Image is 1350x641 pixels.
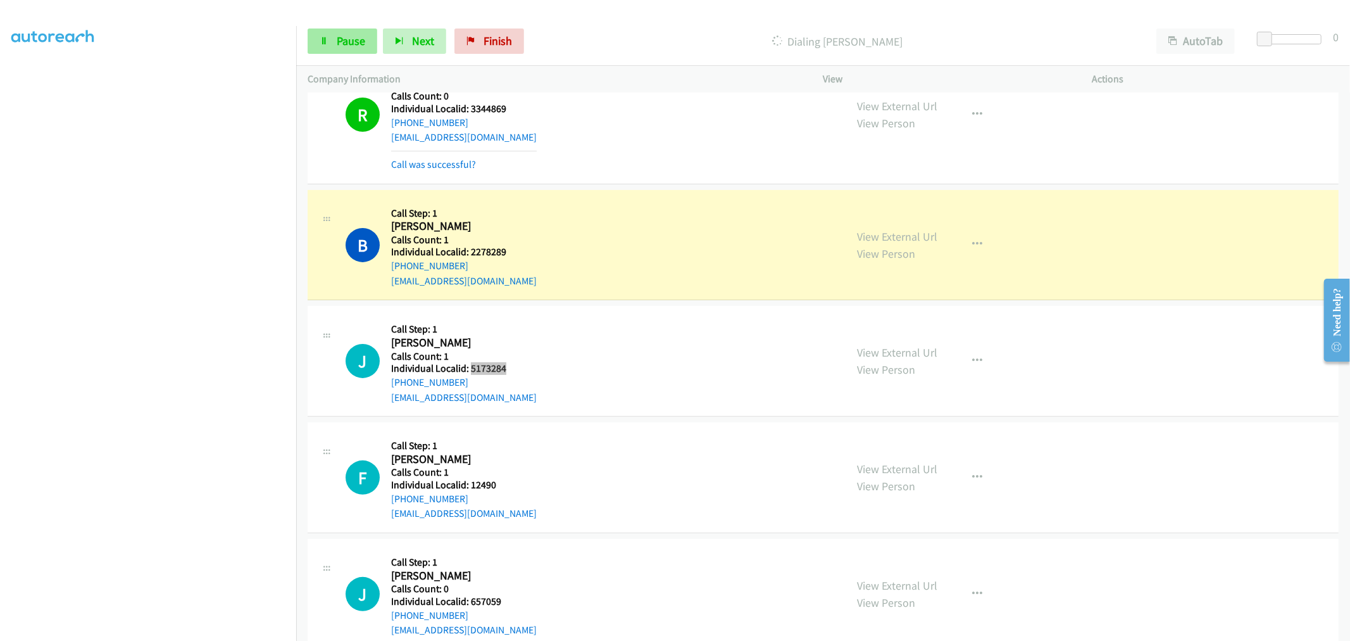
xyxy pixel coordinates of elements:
[1092,72,1339,87] p: Actions
[858,345,938,360] a: View External Url
[391,376,468,388] a: [PHONE_NUMBER]
[391,207,537,220] h5: Call Step: 1
[541,33,1134,50] p: Dialing [PERSON_NAME]
[391,583,537,595] h5: Calls Count: 0
[391,452,530,467] h2: [PERSON_NAME]
[391,362,537,375] h5: Individual Localid: 5173284
[346,577,380,611] h1: J
[391,117,468,129] a: [PHONE_NUMBER]
[346,460,380,495] div: The call is yet to be attempted
[858,578,938,593] a: View External Url
[391,466,537,479] h5: Calls Count: 1
[391,556,537,569] h5: Call Step: 1
[391,479,537,492] h5: Individual Localid: 12490
[858,116,916,130] a: View Person
[1156,29,1235,54] button: AutoTab
[858,362,916,377] a: View Person
[1313,270,1350,371] iframe: Resource Center
[391,624,537,636] a: [EMAIL_ADDRESS][DOMAIN_NAME]
[391,219,530,234] h2: [PERSON_NAME]
[391,90,537,103] h5: Calls Count: 0
[346,460,380,495] h1: F
[412,34,434,48] span: Next
[858,479,916,493] a: View Person
[391,234,537,246] h5: Calls Count: 1
[391,569,530,583] h2: [PERSON_NAME]
[391,131,537,143] a: [EMAIL_ADDRESS][DOMAIN_NAME]
[858,462,938,476] a: View External Url
[484,34,512,48] span: Finish
[391,391,537,403] a: [EMAIL_ADDRESS][DOMAIN_NAME]
[337,34,365,48] span: Pause
[391,158,476,170] a: Call was successful?
[391,246,537,258] h5: Individual Localid: 2278289
[308,29,377,54] a: Pause
[391,260,468,272] a: [PHONE_NUMBER]
[346,344,380,378] div: The call is yet to be attempted
[383,29,446,54] button: Next
[391,595,537,608] h5: Individual Localid: 657059
[391,336,530,350] h2: [PERSON_NAME]
[1263,34,1322,44] div: Delay between calls (in seconds)
[823,72,1070,87] p: View
[858,595,916,610] a: View Person
[391,493,468,505] a: [PHONE_NUMBER]
[858,99,938,113] a: View External Url
[346,577,380,611] div: The call is yet to be attempted
[391,275,537,287] a: [EMAIL_ADDRESS][DOMAIN_NAME]
[308,72,801,87] p: Company Information
[346,344,380,378] h1: J
[454,29,524,54] a: Finish
[346,228,380,262] h1: B
[391,507,537,519] a: [EMAIL_ADDRESS][DOMAIN_NAME]
[391,350,537,363] h5: Calls Count: 1
[11,37,296,639] iframe: Dialpad
[391,323,537,336] h5: Call Step: 1
[858,229,938,244] a: View External Url
[391,440,537,452] h5: Call Step: 1
[391,103,537,115] h5: Individual Localid: 3344869
[391,609,468,621] a: [PHONE_NUMBER]
[858,246,916,261] a: View Person
[346,98,380,132] h1: R
[1333,29,1339,46] div: 0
